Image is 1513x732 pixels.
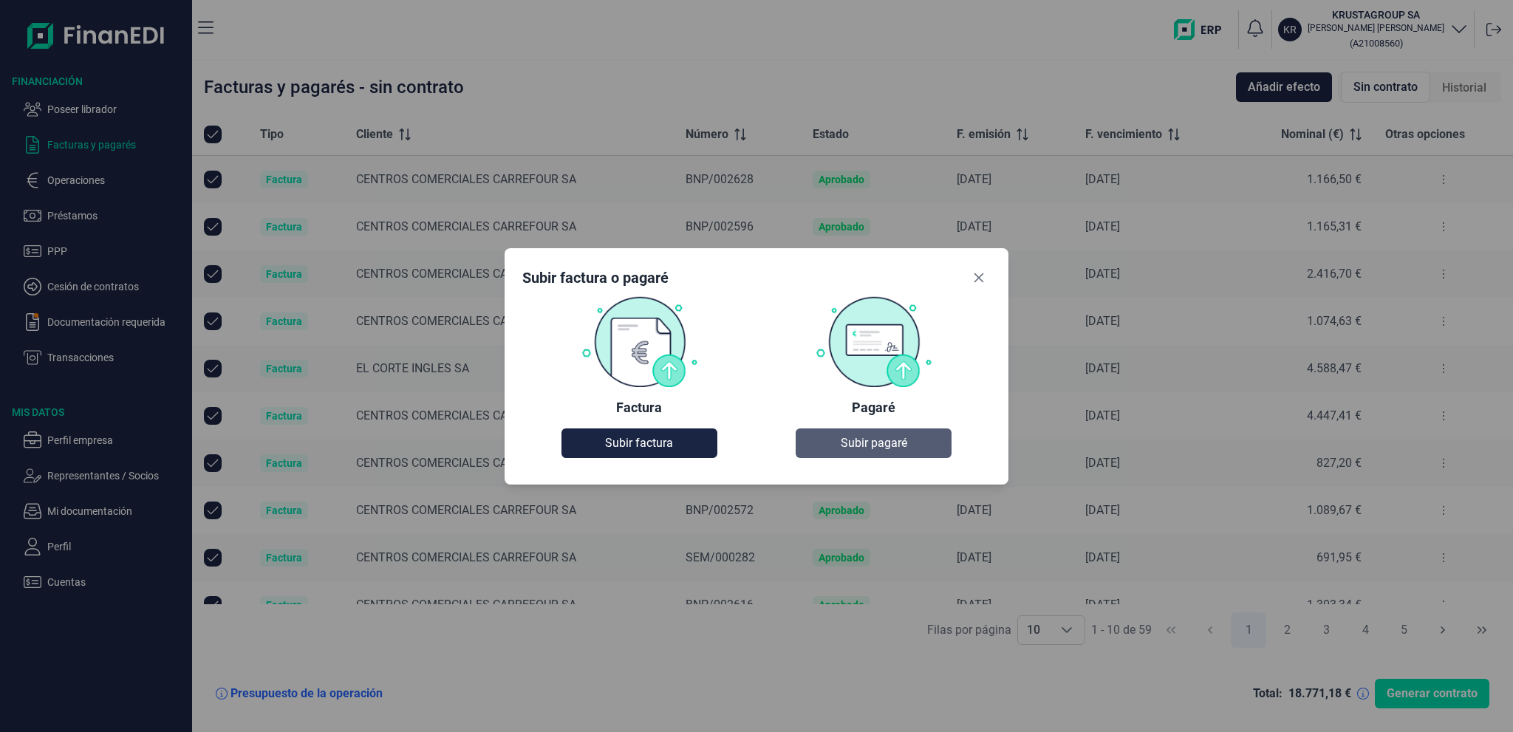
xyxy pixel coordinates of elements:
[522,267,669,288] div: Subir factura o pagaré
[841,434,907,452] span: Subir pagaré
[561,428,718,458] button: Subir factura
[605,434,673,452] span: Subir factura
[967,266,991,290] button: Close
[815,295,932,387] img: Pagaré
[852,399,895,417] div: Pagaré
[616,399,662,417] div: Factura
[796,428,952,458] button: Subir pagaré
[581,295,698,387] img: Factura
